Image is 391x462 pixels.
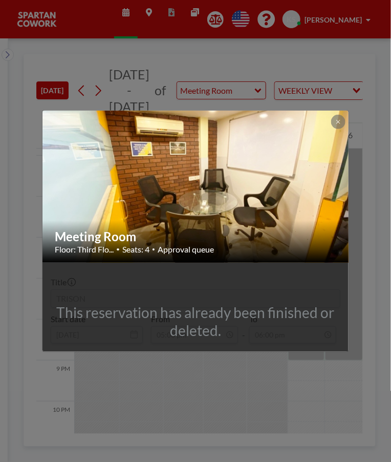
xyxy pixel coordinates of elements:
[116,245,120,253] span: •
[55,244,114,255] span: Floor: Third Flo...
[42,304,349,340] div: This reservation has already been finished or deleted.
[158,244,214,255] span: Approval queue
[152,246,155,253] span: •
[42,71,350,302] img: 537.jpg
[55,229,337,244] h2: Meeting Room
[122,244,149,255] span: Seats: 4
